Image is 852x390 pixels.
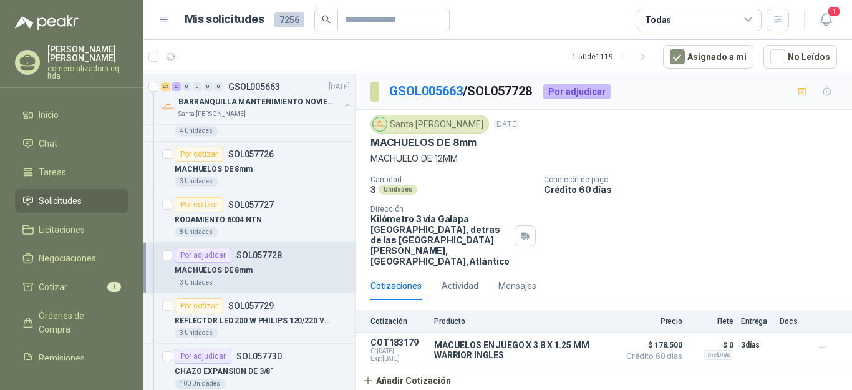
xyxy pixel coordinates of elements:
p: COT183179 [370,338,427,348]
a: 25 2 0 0 0 0 GSOL005663[DATE] Company LogoBARRANQUILLA MANTENIMIENTO NOVIEMBRESanta [PERSON_NAME] [161,79,352,119]
p: Precio [620,317,682,326]
p: RODAMIENTO 6004 NTN [175,214,262,226]
p: 3 [370,184,376,195]
a: Tareas [15,160,128,184]
span: search [322,15,331,24]
p: Flete [690,317,733,326]
p: $ 0 [690,338,733,353]
img: Company Logo [373,117,387,131]
img: Logo peakr [15,15,79,30]
span: Cotizar [39,280,67,294]
a: Remisiones [15,346,128,370]
p: comercializadora cq ltda [47,65,128,80]
p: SOL057728 [236,251,282,260]
button: No Leídos [763,45,837,69]
p: [DATE] [329,81,350,93]
div: Todas [645,13,671,27]
span: Órdenes de Compra [39,309,117,336]
a: Cotizar1 [15,275,128,299]
p: SOL057730 [236,352,282,361]
p: 3 días [741,338,772,353]
a: Solicitudes [15,189,128,213]
div: Por adjudicar [175,349,231,364]
div: 0 [182,82,191,91]
div: 100 Unidades [175,379,225,389]
span: Tareas [39,165,66,179]
p: Docs [780,317,805,326]
p: CHAZO EXPANSION DE 3/8" [175,366,273,378]
p: SOL057726 [228,150,274,158]
div: 3 Unidades [175,278,218,288]
div: Por cotizar [175,197,223,212]
div: 3 Unidades [175,177,218,187]
span: 1 [107,282,121,292]
a: Inicio [15,103,128,127]
div: 0 [203,82,213,91]
a: Por adjudicarSOL057728MACHUELOS DE 8mm3 Unidades [143,243,355,293]
p: MACUELOS EN JUEGO X 3 8 X 1.25 MM WARRIOR INGLES [434,340,612,360]
a: Por cotizarSOL057726MACHUELOS DE 8mm3 Unidades [143,142,355,192]
span: Licitaciones [39,223,85,236]
p: Dirección [370,205,510,213]
span: 1 [827,6,841,17]
span: Exp: [DATE] [370,355,427,363]
p: [DATE] [494,119,519,130]
a: Por cotizarSOL057729REFLECTOR LED 200 W PHILIPS 120/220 V NE3 Unidades [143,293,355,344]
div: Cotizaciones [370,279,422,293]
p: Kilómetro 3 vía Galapa [GEOGRAPHIC_DATA], detras de las [GEOGRAPHIC_DATA][PERSON_NAME], [GEOGRAPH... [370,213,510,266]
p: REFLECTOR LED 200 W PHILIPS 120/220 V NE [175,315,330,327]
a: GSOL005663 [389,84,463,99]
div: Unidades [379,185,417,195]
p: MACHUELOS DE 8mm [175,265,253,276]
div: Mensajes [498,279,536,293]
span: Chat [39,137,57,150]
span: Crédito 60 días [620,353,682,360]
div: 2 [172,82,181,91]
button: Asignado a mi [663,45,753,69]
span: Solicitudes [39,194,82,208]
p: Entrega [741,317,772,326]
div: Santa [PERSON_NAME] [370,115,489,134]
p: SOL057729 [228,301,274,310]
p: Producto [434,317,612,326]
div: Actividad [442,279,478,293]
span: Inicio [39,108,59,122]
p: [PERSON_NAME] [PERSON_NAME] [47,45,128,62]
p: MACHUELOS DE 8mm [370,136,477,149]
div: 3 Unidades [175,328,218,338]
p: MACHUELOS DE 8mm [175,163,253,175]
p: Santa [PERSON_NAME] [178,109,246,119]
a: Chat [15,132,128,155]
span: 7256 [274,12,304,27]
p: GSOL005663 [228,82,280,91]
p: BARRANQUILLA MANTENIMIENTO NOVIEMBRE [178,96,334,108]
p: SOL057727 [228,200,274,209]
p: MACHUELO DE 12MM [370,152,837,165]
p: Crédito 60 días [544,184,847,195]
span: C: [DATE] [370,348,427,355]
div: 25 [161,82,170,91]
a: Órdenes de Compra [15,304,128,341]
div: Por cotizar [175,298,223,313]
span: Negociaciones [39,251,96,265]
div: Incluido [704,350,733,360]
div: Por adjudicar [543,84,611,99]
p: / SOL057728 [389,82,533,101]
h1: Mis solicitudes [185,11,264,29]
p: Condición de pago [544,175,847,184]
div: 0 [193,82,202,91]
div: Por cotizar [175,147,223,162]
a: Licitaciones [15,218,128,241]
button: 1 [815,9,837,31]
a: Negociaciones [15,246,128,270]
span: $ 178.500 [620,338,682,353]
div: 8 Unidades [175,227,218,237]
div: 4 Unidades [175,126,218,136]
a: Por cotizarSOL057727RODAMIENTO 6004 NTN8 Unidades [143,192,355,243]
p: Cantidad [370,175,534,184]
div: 1 - 50 de 1119 [572,47,653,67]
img: Company Logo [161,99,176,114]
span: Remisiones [39,351,85,365]
p: Cotización [370,317,427,326]
div: Por adjudicar [175,248,231,263]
